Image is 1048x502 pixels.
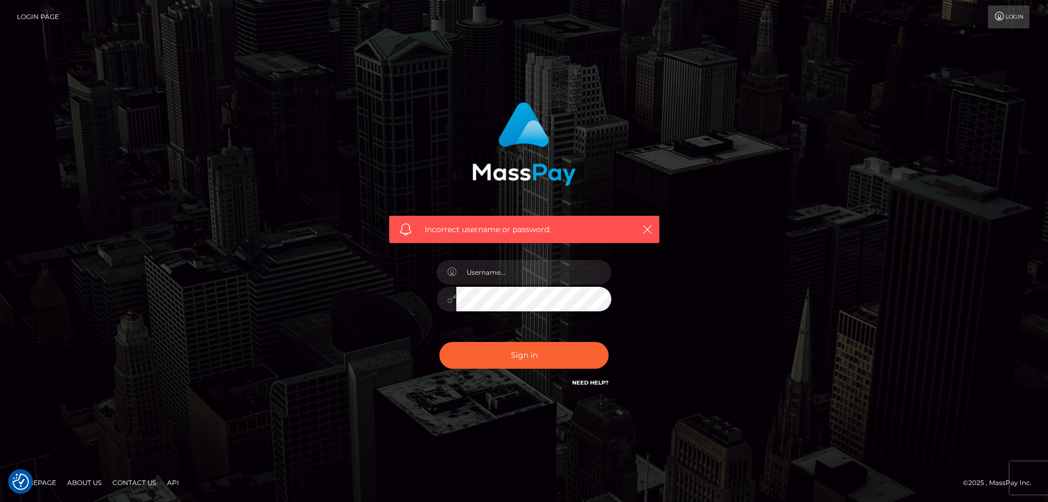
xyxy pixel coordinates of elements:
[572,379,609,386] a: Need Help?
[13,474,29,490] button: Consent Preferences
[472,102,576,186] img: MassPay Login
[963,477,1040,489] div: © 2025 , MassPay Inc.
[108,474,160,491] a: Contact Us
[12,474,61,491] a: Homepage
[988,5,1029,28] a: Login
[63,474,106,491] a: About Us
[17,5,59,28] a: Login Page
[163,474,183,491] a: API
[456,260,611,285] input: Username...
[425,224,624,235] span: Incorrect username or password.
[439,342,609,369] button: Sign in
[13,474,29,490] img: Revisit consent button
